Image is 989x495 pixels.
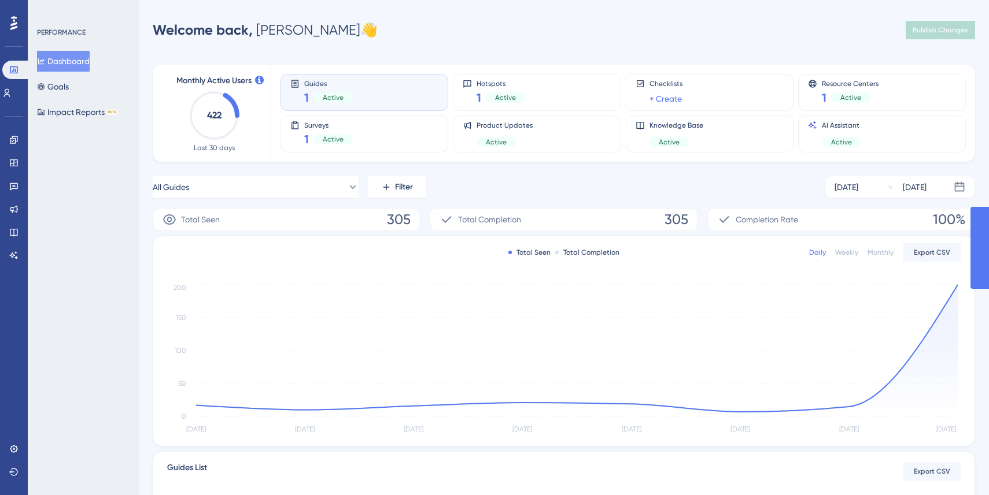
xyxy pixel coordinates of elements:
[809,248,826,257] div: Daily
[37,51,90,72] button: Dashboard
[868,248,894,257] div: Monthly
[477,121,533,130] span: Product Updates
[933,210,965,229] span: 100%
[387,210,411,229] span: 305
[458,213,521,226] span: Total Completion
[913,25,968,35] span: Publish Changes
[107,109,117,115] div: BETA
[178,379,186,388] tspan: 50
[914,467,950,476] span: Export CSV
[822,121,861,130] span: AI Assistant
[822,90,826,106] span: 1
[914,248,950,257] span: Export CSV
[835,180,858,194] div: [DATE]
[207,110,222,121] text: 422
[153,176,359,199] button: All Guides
[167,461,207,482] span: Guides List
[835,248,858,257] div: Weekly
[840,93,861,102] span: Active
[903,462,961,481] button: Export CSV
[186,425,206,433] tspan: [DATE]
[304,90,309,106] span: 1
[194,143,235,152] span: Last 30 days
[512,425,532,433] tspan: [DATE]
[936,425,956,433] tspan: [DATE]
[174,284,186,292] tspan: 200
[181,213,220,226] span: Total Seen
[486,137,507,147] span: Active
[650,121,703,130] span: Knowledge Base
[477,90,481,106] span: 1
[153,21,378,39] div: [PERSON_NAME] 👋
[304,131,309,147] span: 1
[323,135,344,144] span: Active
[295,425,315,433] tspan: [DATE]
[831,137,852,147] span: Active
[650,92,682,106] a: + Create
[650,79,682,88] span: Checklists
[665,210,688,229] span: 305
[477,79,525,87] span: Hotspots
[395,180,413,194] span: Filter
[555,248,619,257] div: Total Completion
[304,121,353,129] span: Surveys
[659,137,680,147] span: Active
[906,21,975,39] button: Publish Changes
[903,243,961,262] button: Export CSV
[730,425,750,433] tspan: [DATE]
[323,93,344,102] span: Active
[176,74,252,88] span: Monthly Active Users
[822,79,879,87] span: Resource Centers
[182,412,186,420] tspan: 0
[495,93,516,102] span: Active
[37,76,69,97] button: Goals
[37,28,86,37] div: PERFORMANCE
[176,314,186,322] tspan: 150
[839,425,859,433] tspan: [DATE]
[404,425,423,433] tspan: [DATE]
[37,102,117,122] button: Impact ReportsBETA
[368,176,426,199] button: Filter
[508,248,551,257] div: Total Seen
[940,449,975,484] iframe: UserGuiding AI Assistant Launcher
[175,347,186,355] tspan: 100
[153,21,253,38] span: Welcome back,
[622,425,641,433] tspan: [DATE]
[736,213,798,226] span: Completion Rate
[304,79,353,87] span: Guides
[903,180,927,194] div: [DATE]
[153,180,189,194] span: All Guides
